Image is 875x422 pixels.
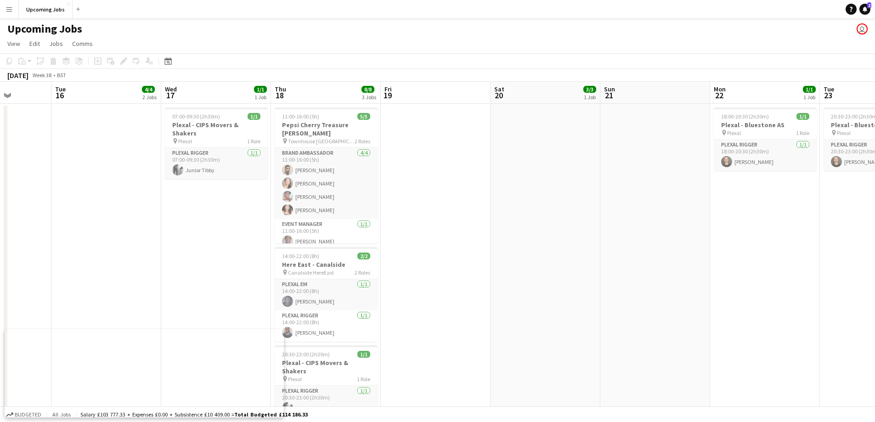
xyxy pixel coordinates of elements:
span: 2 [867,2,871,8]
app-user-avatar: Amy Williamson [857,23,868,34]
span: Edit [29,39,40,48]
a: 2 [859,4,870,15]
span: Budgeted [15,411,41,418]
a: Jobs [45,38,67,50]
iframe: Popup CTA [5,329,284,417]
span: Jobs [49,39,63,48]
a: Comms [68,38,96,50]
div: BST [57,72,66,79]
span: View [7,39,20,48]
a: View [4,38,24,50]
div: [DATE] [7,71,28,80]
span: Week 38 [30,72,53,79]
a: Edit [26,38,44,50]
h1: Upcoming Jobs [7,22,82,36]
button: Upcoming Jobs [19,0,73,18]
span: Comms [72,39,93,48]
